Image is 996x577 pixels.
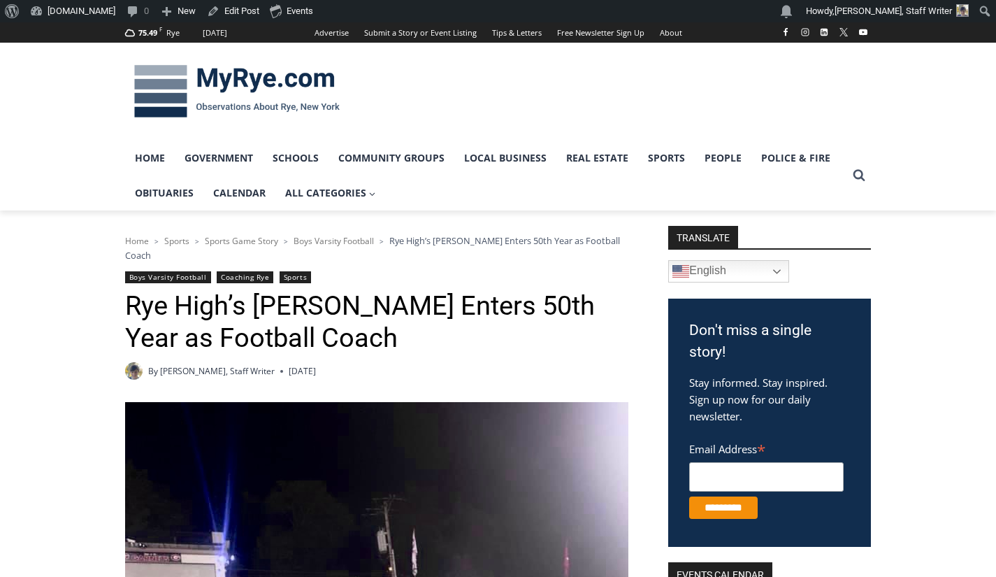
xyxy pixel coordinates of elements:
span: [PERSON_NAME], Staff Writer [835,6,952,16]
a: All Categories [275,176,386,211]
a: Linkedin [816,24,832,41]
a: Author image [125,362,143,380]
a: English [668,260,789,283]
nav: Secondary Navigation [307,22,690,43]
span: 75.49 [138,27,157,38]
a: Obituaries [125,176,203,211]
p: Stay informed. Stay inspired. Sign up now for our daily newsletter. [689,374,850,425]
img: MyRye.com [125,55,349,128]
span: All Categories [285,185,376,201]
a: Sports [280,271,311,283]
a: Free Newsletter Sign Up [549,22,652,43]
a: Instagram [797,24,814,41]
a: People [695,141,751,176]
a: Sports [164,235,189,247]
a: [PERSON_NAME], Staff Writer [160,365,275,377]
a: Coaching Rye [217,271,273,283]
a: Sports [638,141,695,176]
span: Rye High’s [PERSON_NAME] Enters 50th Year as Football Coach [125,234,620,261]
a: Advertise [307,22,356,43]
a: About [652,22,690,43]
strong: TRANSLATE [668,226,738,248]
span: F [159,25,162,33]
span: > [380,236,384,246]
img: (PHOTO: MyRye.com 2024 Head Intern, Editor and now Staff Writer Charlie Morris. Contributed.)Char... [956,4,969,17]
a: Home [125,235,149,247]
label: Email Address [689,435,844,460]
a: Community Groups [329,141,454,176]
span: > [284,236,288,246]
a: Schools [263,141,329,176]
time: [DATE] [289,364,316,378]
a: Facebook [777,24,794,41]
a: Home [125,141,175,176]
a: Sports Game Story [205,235,278,247]
a: Boys Varsity Football [125,271,211,283]
a: Police & Fire [751,141,840,176]
img: en [672,263,689,280]
div: Rye [166,27,180,39]
img: (PHOTO: MyRye.com 2024 Head Intern, Editor and now Staff Writer Charlie Morris. Contributed.)Char... [125,362,143,380]
nav: Primary Navigation [125,141,846,211]
a: Calendar [203,176,275,211]
button: View Search Form [846,163,872,188]
a: X [835,24,852,41]
span: > [154,236,159,246]
a: Submit a Story or Event Listing [356,22,484,43]
div: [DATE] [203,27,227,39]
h1: Rye High’s [PERSON_NAME] Enters 50th Year as Football Coach [125,290,632,354]
h3: Don't miss a single story! [689,320,850,364]
a: Government [175,141,263,176]
a: Boys Varsity Football [294,235,374,247]
a: Real Estate [556,141,638,176]
a: Local Business [454,141,556,176]
a: Tips & Letters [484,22,549,43]
span: > [195,236,199,246]
a: YouTube [855,24,872,41]
span: By [148,364,158,378]
nav: Breadcrumbs [125,234,632,262]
